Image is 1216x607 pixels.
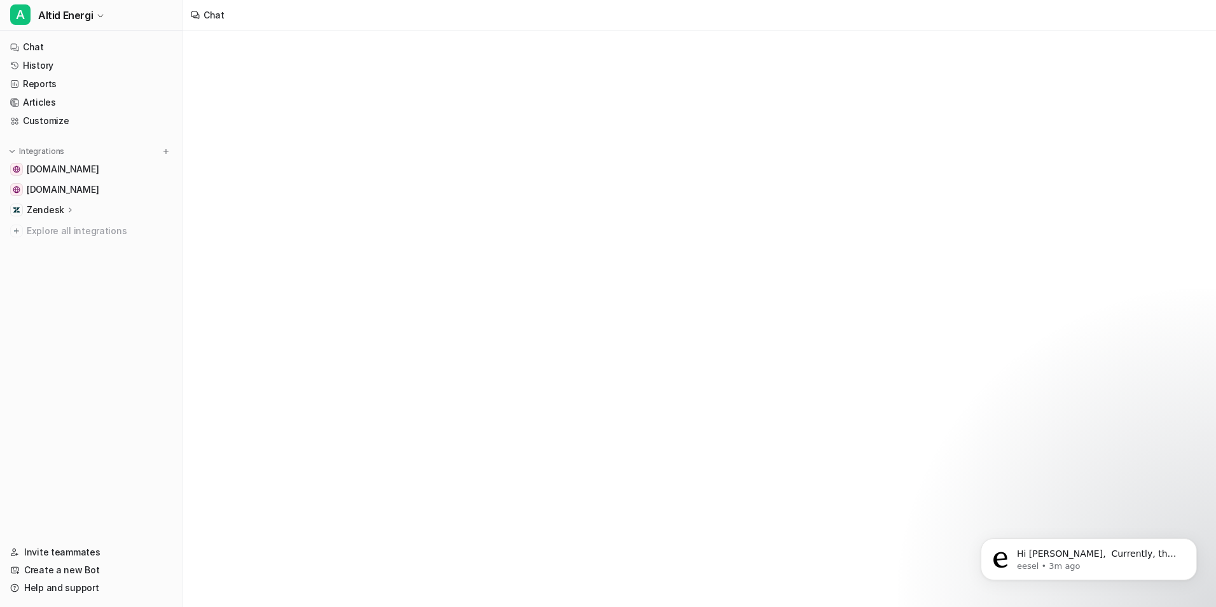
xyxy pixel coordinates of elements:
[5,579,177,597] a: Help and support
[27,204,64,216] p: Zendesk
[5,75,177,93] a: Reports
[13,206,20,214] img: Zendesk
[5,181,177,199] a: greenpowerdenmark.dk[DOMAIN_NAME]
[5,561,177,579] a: Create a new Bot
[8,147,17,156] img: expand menu
[162,147,170,156] img: menu_add.svg
[13,165,20,173] img: altidenergi.dk
[5,112,177,130] a: Customize
[5,160,177,178] a: altidenergi.dk[DOMAIN_NAME]
[10,4,31,25] span: A
[10,225,23,237] img: explore all integrations
[38,6,93,24] span: Altid Energi
[5,57,177,74] a: History
[27,183,99,196] span: [DOMAIN_NAME]
[19,146,64,157] p: Integrations
[27,221,172,241] span: Explore all integrations
[5,94,177,111] a: Articles
[27,163,99,176] span: [DOMAIN_NAME]
[5,222,177,240] a: Explore all integrations
[5,145,68,158] button: Integrations
[5,38,177,56] a: Chat
[962,512,1216,601] iframe: Intercom notifications message
[204,8,225,22] div: Chat
[5,543,177,561] a: Invite teammates
[13,186,20,193] img: greenpowerdenmark.dk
